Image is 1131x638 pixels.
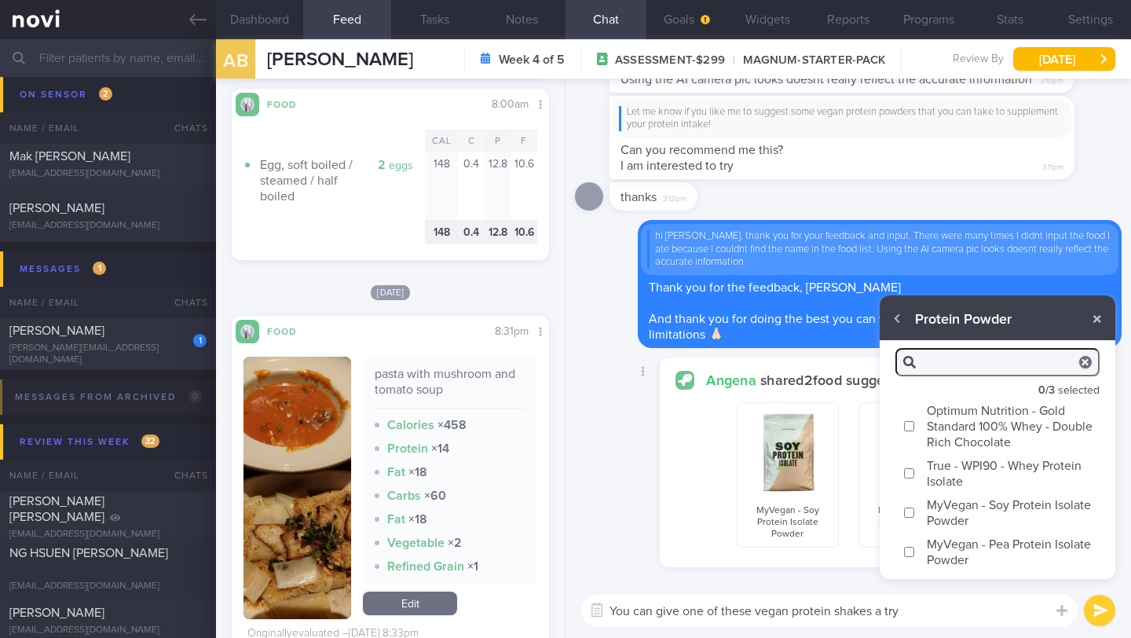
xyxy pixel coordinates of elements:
[9,495,104,523] span: [PERSON_NAME] [PERSON_NAME]
[425,130,458,152] div: Cal
[458,152,485,220] div: 0.4
[448,537,462,549] strong: × 2
[1040,71,1063,86] span: 3:10pm
[9,607,104,619] span: [PERSON_NAME]
[408,466,427,478] strong: × 18
[511,130,537,152] div: F
[615,53,725,68] span: ASSESSMENT-$299
[93,262,106,275] span: 1
[9,220,207,232] div: [EMAIL_ADDRESS][DOMAIN_NAME]
[193,334,207,347] div: 1
[485,152,511,220] div: 12.8
[1013,47,1115,71] button: [DATE]
[953,53,1004,67] span: Review By
[866,409,953,497] img: MyVegan - Pea Protein Isolate Powder
[880,493,1115,532] label: MyVegan - Soy Protein Isolate Powder
[424,489,446,502] strong: × 60
[620,73,1032,86] span: Using the AI camera pic looks doesnt really reflect the accurate information
[9,324,104,337] span: [PERSON_NAME]
[153,460,216,491] div: Chats
[492,99,529,110] span: 8:00am
[485,130,511,152] div: P
[1038,385,1058,396] strong: 0 / 3
[675,371,1021,390] div: shared 2 food suggestion(s).
[141,434,159,448] span: 32
[9,343,207,366] div: [PERSON_NAME][EMAIL_ADDRESS][DOMAIN_NAME]
[511,152,537,220] div: 10.6
[9,581,207,592] div: [EMAIL_ADDRESS][DOMAIN_NAME]
[188,390,202,403] span: 0
[880,532,1115,571] label: MyVegan - Pea Protein Isolate Powder
[499,52,565,68] strong: Week 4 of 5
[408,513,427,526] strong: × 18
[9,168,207,180] div: [EMAIL_ADDRESS][DOMAIN_NAME]
[880,398,1115,453] label: Optimum Nutrition - Gold Standard 100% Whey - Double Rich Chocolate
[880,378,1115,398] div: selected
[485,220,511,244] div: 12.8
[16,258,110,280] div: Messages
[387,537,445,549] strong: Vegetable
[619,106,1065,132] div: Let me know if you like me to suggest some vegan protein powders that you can take to supplement ...
[9,625,207,636] div: [EMAIL_ADDRESS][DOMAIN_NAME]
[259,324,322,337] div: Food
[458,130,485,152] div: C
[437,419,467,431] strong: × 458
[387,442,428,455] strong: Protein
[153,287,216,318] div: Chats
[737,402,839,548] div: MyVegan - Soy Protein Isolate Powder
[207,30,265,90] div: AB
[260,157,425,204] div: Egg, soft boiled / steamed / half boiled
[706,374,760,388] strong: Angena
[458,220,485,244] div: 0.4
[387,466,405,478] strong: Fat
[744,409,832,497] img: MyVegan - Soy Protein Isolate Powder
[903,468,915,478] input: True - WPI90 - Whey Protein Isolate
[387,513,405,526] strong: Fat
[880,453,1115,493] label: True - WPI90 - Whey Protein Isolate
[9,547,168,559] span: NG HSUEN [PERSON_NAME]
[387,419,434,431] strong: Calories
[375,366,525,409] div: pasta with mushroom and tomato soup
[511,220,537,244] div: 10.6
[647,230,1112,269] div: hi [PERSON_NAME], thank you for your feedback and input. There were many times I didnt input the ...
[467,560,478,573] strong: × 1
[915,311,1012,329] span: Protein Powder
[1042,158,1063,173] span: 3:11pm
[431,442,449,455] strong: × 14
[425,152,458,220] div: 148
[903,508,915,518] input: MyVegan - Soy Protein Isolate Powder
[903,421,915,431] input: Optimum Nutrition - Gold Standard 100% Whey - Double Rich Chocolate
[16,431,163,453] div: Review this week
[620,191,657,203] span: thanks
[387,489,421,502] strong: Carbs
[620,144,783,156] span: Can you recommend me this?
[903,547,915,557] input: MyVegan - Pea Protein Isolate Powder
[663,189,686,204] span: 3:12pm
[9,150,130,163] span: Mak [PERSON_NAME]
[389,160,413,171] small: eggs
[495,326,529,337] span: 8:31pm
[649,281,901,294] span: Thank you for the feedback, [PERSON_NAME]
[363,592,457,615] a: Edit
[378,159,386,171] strong: 2
[649,313,1075,341] span: And thank you for doing the best you can with your food logs even with these limitations 🙏🏻
[858,402,961,548] div: MyVegan - Pea Protein Isolate Powder
[371,285,410,300] span: [DATE]
[9,529,207,541] div: [EMAIL_ADDRESS][DOMAIN_NAME]
[11,387,206,408] div: Messages from Archived
[259,97,322,110] div: Food
[425,220,458,244] div: 148
[620,159,734,172] span: I am interested to try
[387,560,464,573] strong: Refined Grain
[725,53,885,68] span: MAGNUM-STARTER-PACK
[243,357,351,619] img: pasta with mushroom and tomato soup
[267,50,413,69] span: [PERSON_NAME]
[243,152,425,220] button: 2 eggs Egg, soft boiled / steamed / half boiled
[9,202,104,214] span: [PERSON_NAME]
